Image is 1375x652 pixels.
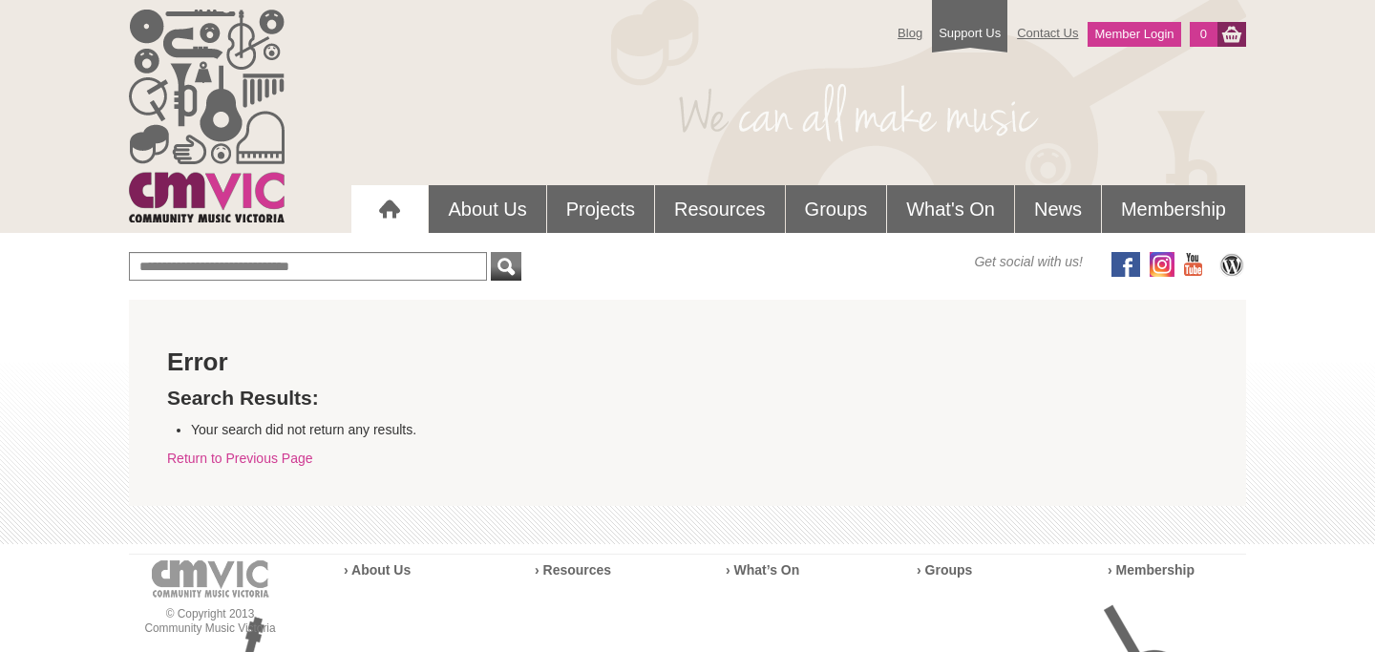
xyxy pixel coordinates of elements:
[655,185,785,233] a: Resources
[974,252,1083,271] span: Get social with us!
[167,347,1208,376] h2: Error
[1150,252,1174,277] img: icon-instagram.png
[344,562,411,578] a: › About Us
[429,185,545,233] a: About Us
[1088,22,1180,47] a: Member Login
[547,185,654,233] a: Projects
[1015,185,1101,233] a: News
[1102,185,1245,233] a: Membership
[786,185,887,233] a: Groups
[152,560,269,598] img: cmvic-logo-footer.png
[888,16,932,50] a: Blog
[129,607,291,636] p: © Copyright 2013 Community Music Victoria
[535,562,611,578] a: › Resources
[1007,16,1088,50] a: Contact Us
[129,10,285,222] img: cmvic_logo.png
[167,386,1208,410] h3: Search Results:
[1108,562,1195,578] a: › Membership
[1217,252,1246,277] img: CMVic Blog
[1190,22,1217,47] a: 0
[167,451,313,466] a: Return to Previous Page
[887,185,1014,233] a: What's On
[726,562,799,578] a: › What’s On
[917,562,972,578] a: › Groups
[191,420,1232,439] li: Your search did not return any results.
